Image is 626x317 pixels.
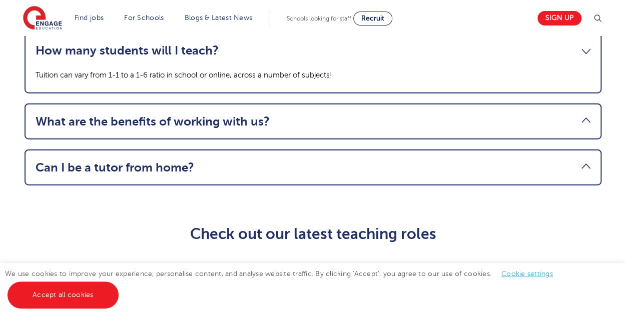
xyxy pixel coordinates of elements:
a: Cookie settings [501,270,553,277]
a: Accept all cookies [8,281,119,308]
a: Find jobs [75,14,104,21]
span: Schools looking for staff [287,15,351,22]
span: Recruit [361,14,384,22]
a: How many students will I teach? [36,43,590,57]
span: We use cookies to improve your experience, personalise content, and analyse website traffic. By c... [5,270,563,298]
img: Engage Education [23,6,62,31]
p: Tuition can vary from 1-1 to a 1-6 ratio in school or online, across a number of subjects! [36,67,590,82]
h2: Check out our latest teaching roles [68,225,558,242]
a: For Schools [124,14,164,21]
a: What are the benefits of working with us? [36,114,590,128]
a: Sign up [537,11,581,25]
a: Blogs & Latest News [185,14,253,21]
a: Can I be a tutor from home? [36,160,590,174]
a: Recruit [353,11,392,25]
